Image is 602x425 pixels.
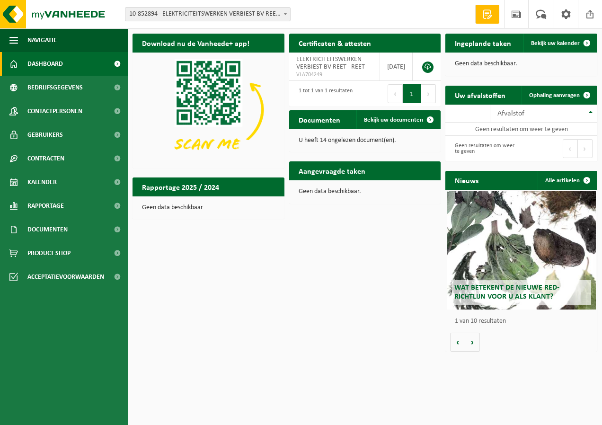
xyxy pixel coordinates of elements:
span: Afvalstof [497,110,524,117]
h2: Download nu de Vanheede+ app! [133,34,259,52]
p: U heeft 14 ongelezen document(en). [299,137,432,144]
h2: Nieuws [445,171,488,189]
span: Bekijk uw kalender [531,40,580,46]
span: Kalender [27,170,57,194]
span: Dashboard [27,52,63,76]
a: Alle artikelen [538,171,596,190]
p: Geen data beschikbaar. [455,61,588,67]
span: Wat betekent de nieuwe RED-richtlijn voor u als klant? [454,284,559,301]
span: Gebruikers [27,123,63,147]
button: Previous [563,139,578,158]
h2: Rapportage 2025 / 2024 [133,177,229,196]
div: 1 tot 1 van 1 resultaten [294,83,353,104]
img: Download de VHEPlus App [133,53,284,167]
button: Next [421,84,436,103]
a: Bekijk uw documenten [356,110,440,129]
div: Geen resultaten om weer te geven [450,138,516,159]
span: VLA704249 [296,71,372,79]
td: Geen resultaten om weer te geven [445,123,597,136]
td: [DATE] [380,53,413,81]
span: Bekijk uw documenten [364,117,423,123]
h2: Ingeplande taken [445,34,521,52]
a: Ophaling aanvragen [522,86,596,105]
span: Rapportage [27,194,64,218]
h2: Aangevraagde taken [289,161,375,180]
span: Acceptatievoorwaarden [27,265,104,289]
h2: Documenten [289,110,350,129]
a: Bekijk rapportage [214,196,283,215]
span: Documenten [27,218,68,241]
span: 10-852894 - ELEKTRICITEITSWERKEN VERBIEST BV REET - REET [125,7,291,21]
button: Previous [388,84,403,103]
p: 1 van 10 resultaten [455,318,593,325]
span: 10-852894 - ELEKTRICITEITSWERKEN VERBIEST BV REET - REET [125,8,290,21]
button: 1 [403,84,421,103]
span: Ophaling aanvragen [529,92,580,98]
a: Bekijk uw kalender [523,34,596,53]
h2: Uw afvalstoffen [445,86,515,104]
h2: Certificaten & attesten [289,34,381,52]
button: Next [578,139,593,158]
button: Volgende [465,333,480,352]
p: Geen data beschikbaar. [299,188,432,195]
span: Product Shop [27,241,71,265]
span: Contactpersonen [27,99,82,123]
span: Bedrijfsgegevens [27,76,83,99]
button: Vorige [450,333,465,352]
span: ELEKTRICITEITSWERKEN VERBIEST BV REET - REET [296,56,365,71]
span: Contracten [27,147,64,170]
a: Wat betekent de nieuwe RED-richtlijn voor u als klant? [447,191,596,310]
span: Navigatie [27,28,57,52]
p: Geen data beschikbaar [142,204,275,211]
